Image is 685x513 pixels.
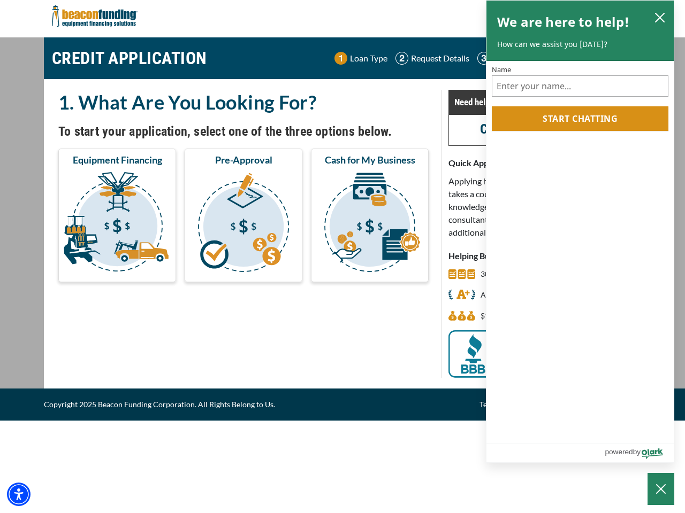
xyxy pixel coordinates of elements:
[58,149,176,282] button: Equipment Financing
[648,473,674,505] button: Close Chatbox
[448,330,633,378] img: BBB Acredited Business and SSL Protection
[651,10,668,25] button: close chatbox
[185,149,302,282] button: Pre-Approval
[497,39,663,50] p: How can we assist you [DATE]?
[60,170,174,277] img: Equipment Financing
[605,445,633,458] span: powered
[334,52,347,65] img: Step 1
[481,309,582,322] p: $1,840,700,327 in Financed Equipment
[605,444,674,462] a: Powered by Olark
[411,52,469,65] p: Request Details
[52,43,207,74] h1: CREDIT APPLICATION
[454,96,627,108] p: Need help with the application?
[44,398,275,411] span: Copyright 2025 Beacon Funding Corporation. All Rights Belong to Us.
[313,170,427,277] img: Cash for My Business
[448,157,633,169] p: Quick Application - Fast Response
[633,445,641,458] span: by
[481,289,547,301] p: A+ Rating With BBB
[479,398,522,411] a: Terms of Use
[58,90,429,114] h2: 1. What Are You Looking For?
[350,52,387,65] p: Loan Type
[311,149,429,282] button: Cash for My Business
[215,153,272,166] span: Pre-Approval
[58,122,429,141] h4: To start your application, select one of the three options below.
[187,170,300,277] img: Pre-Approval
[448,250,633,262] p: Helping Businesses Grow for Over Years
[73,153,162,166] span: Equipment Financing
[492,75,668,97] input: Name
[480,121,602,137] a: call (847) 897-2499
[7,483,31,506] div: Accessibility Menu
[492,66,668,73] label: Name
[325,153,415,166] span: Cash for My Business
[448,175,633,239] p: Applying has no cost or commitment and only takes a couple of minutes to complete. Our knowledgea...
[492,106,668,131] button: Start chatting
[481,268,559,281] p: 30,746 Deals Approved
[477,52,490,65] img: Step 3
[395,52,408,65] img: Step 2
[497,11,629,33] h2: We are here to help!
